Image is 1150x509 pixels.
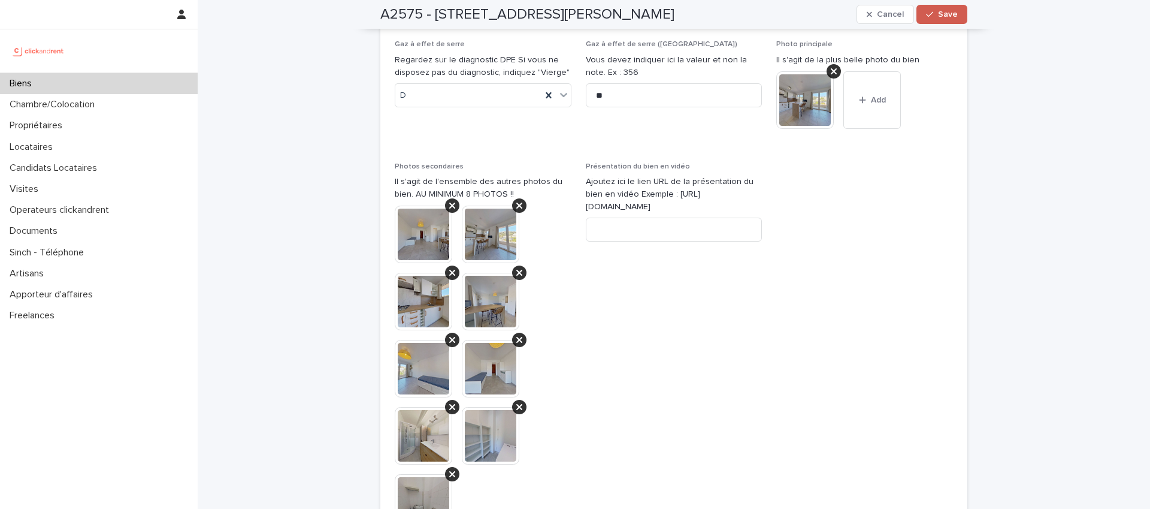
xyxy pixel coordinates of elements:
p: Il s'agit de l'ensemble des autres photos du bien. AU MINIMUM 8 PHOTOS !! [395,176,571,201]
p: Apporteur d'affaires [5,289,102,300]
p: Il s'agit de la plus belle photo du bien [776,54,953,67]
span: Présentation du bien en vidéo [586,163,690,170]
span: Photos secondaires [395,163,464,170]
span: Gaz à effet de serre [395,41,465,48]
p: Ajoutez ici le lien URL de la présentation du bien en vidéo Exemple : [URL][DOMAIN_NAME] [586,176,762,213]
button: Save [916,5,967,24]
span: D [400,89,406,102]
p: Freelances [5,310,64,321]
p: Operateurs clickandrent [5,204,119,216]
p: Artisans [5,268,53,279]
p: Biens [5,78,41,89]
button: Cancel [857,5,914,24]
img: UCB0brd3T0yccxBKYDjQ [10,39,68,63]
button: Add [843,71,901,129]
h2: A2575 - [STREET_ADDRESS][PERSON_NAME] [380,6,674,23]
p: Propriétaires [5,120,72,131]
span: Save [938,10,958,19]
p: Visites [5,183,48,195]
span: Gaz à effet de serre ([GEOGRAPHIC_DATA]) [586,41,737,48]
p: Sinch - Téléphone [5,247,93,258]
p: Regardez sur le diagnostic DPE Si vous ne disposez pas du diagnostic, indiquez "Vierge" [395,54,571,79]
span: Add [871,96,886,104]
p: Documents [5,225,67,237]
p: Locataires [5,141,62,153]
p: Candidats Locataires [5,162,107,174]
p: Vous devez indiquer ici la valeur et non la note. Ex : 356 [586,54,762,79]
span: Photo principale [776,41,833,48]
span: Cancel [877,10,904,19]
p: Chambre/Colocation [5,99,104,110]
